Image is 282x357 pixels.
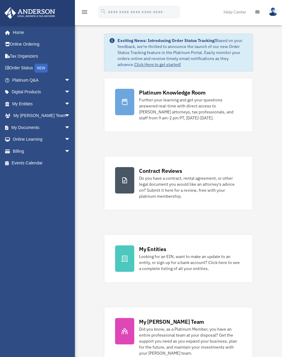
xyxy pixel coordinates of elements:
[117,38,216,43] strong: Exciting News: Introducing Order Status Tracking!
[134,62,181,67] a: Click Here to get started!
[64,98,76,110] span: arrow_drop_down
[4,74,79,86] a: Platinum Q&Aarrow_drop_down
[4,38,79,50] a: Online Ordering
[4,50,79,62] a: Tax Organizers
[139,253,242,271] div: Looking for an EIN, want to make an update to an entity, or sign up for a bank account? Click her...
[4,157,79,169] a: Events Calendar
[104,156,253,210] a: Contract Reviews Do you have a contract, rental agreement, or other legal document you would like...
[64,74,76,86] span: arrow_drop_down
[139,245,166,253] div: My Entities
[139,326,242,356] div: Did you know, as a Platinum Member, you have an entire professional team at your disposal? Get th...
[139,97,242,121] div: Further your learning and get your questions answered real-time with direct access to [PERSON_NAM...
[4,121,79,133] a: My Documentsarrow_drop_down
[4,133,79,145] a: Online Learningarrow_drop_down
[64,121,76,134] span: arrow_drop_down
[3,7,57,19] img: Anderson Advisors Platinum Portal
[139,175,242,199] div: Do you have a contract, rental agreement, or other legal document you would like an attorney's ad...
[117,37,248,67] div: Based on your feedback, we're thrilled to announce the launch of our new Order Status Tracking fe...
[64,110,76,122] span: arrow_drop_down
[64,133,76,146] span: arrow_drop_down
[4,86,79,98] a: Digital Productsarrow_drop_down
[139,89,206,96] div: Platinum Knowledge Room
[64,86,76,98] span: arrow_drop_down
[4,110,79,122] a: My [PERSON_NAME] Teamarrow_drop_down
[139,167,182,175] div: Contract Reviews
[4,145,79,157] a: Billingarrow_drop_down
[4,26,76,38] a: Home
[4,62,79,74] a: Order StatusNEW
[104,78,253,132] a: Platinum Knowledge Room Further your learning and get your questions answered real-time with dire...
[139,318,204,325] div: My [PERSON_NAME] Team
[81,8,88,16] i: menu
[34,64,48,73] div: NEW
[100,8,107,15] i: search
[4,98,79,110] a: My Entitiesarrow_drop_down
[81,10,88,16] a: menu
[104,234,253,283] a: My Entities Looking for an EIN, want to make an update to an entity, or sign up for a bank accoun...
[64,145,76,157] span: arrow_drop_down
[269,7,278,16] img: User Pic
